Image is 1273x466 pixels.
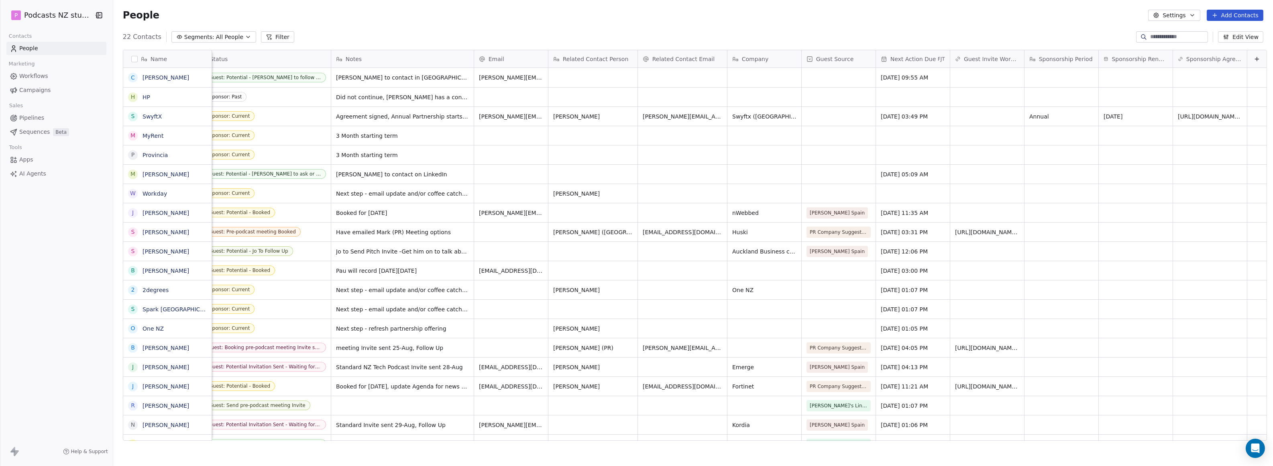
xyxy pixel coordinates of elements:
[881,402,945,410] span: [DATE] 01:07 PM
[19,114,44,122] span: Pipelines
[143,74,189,81] a: [PERSON_NAME]
[132,363,134,371] div: J
[131,247,134,255] div: S
[732,382,796,390] span: Fortinet
[1148,10,1200,21] button: Settings
[130,93,135,101] div: H
[209,268,270,273] div: Guest: Potential - Booked
[143,422,189,428] a: [PERSON_NAME]
[810,247,865,255] span: [PERSON_NAME] Spain
[196,50,331,67] div: Status
[19,170,46,178] span: AI Agents
[553,228,633,236] span: [PERSON_NAME] ([GEOGRAPHIC_DATA])
[131,112,134,121] div: S
[210,55,228,63] span: Status
[19,86,51,94] span: Campaigns
[1099,50,1173,67] div: Sponsorship Renew Date
[151,55,167,63] span: Name
[143,94,150,100] a: HP
[955,383,1064,390] a: [URL][DOMAIN_NAME][PERSON_NAME]
[209,248,288,254] div: Guest: Potential - Jo To Follow Up
[479,421,543,429] span: [PERSON_NAME][EMAIL_ADDRESS][PERSON_NAME][DOMAIN_NAME]
[123,50,212,67] div: Name
[208,171,321,177] div: Guest: Potential - [PERSON_NAME] to ask or action
[802,50,876,67] div: Guest Source
[6,84,106,97] a: Campaigns
[209,229,296,235] div: Guest: Pre-podcast meeting Booked
[336,190,469,198] span: Next step - email update and/or coffee catchup
[950,50,1024,67] div: Guest Invite Workflow
[143,345,189,351] a: [PERSON_NAME]
[563,55,629,63] span: Related Contact Person
[336,305,469,313] span: Next step - email update and/or coffee catchup
[732,209,796,217] span: nWebbed
[131,343,135,352] div: B
[216,33,243,41] span: All People
[6,153,106,166] a: Apps
[1207,10,1263,21] button: Add Contacts
[479,267,543,275] span: [EMAIL_ADDRESS][DOMAIN_NAME]
[143,190,167,197] a: Workday
[881,228,945,236] span: [DATE] 03:31 PM
[123,32,161,42] span: 22 Contacts
[479,382,543,390] span: [EMAIL_ADDRESS][DOMAIN_NAME]
[130,189,136,198] div: W
[346,55,362,63] span: Notes
[1246,439,1265,458] div: Open Intercom Messenger
[479,209,543,217] span: [PERSON_NAME][EMAIL_ADDRESS][PERSON_NAME][DOMAIN_NAME]
[336,74,469,82] span: [PERSON_NAME] to contact in [GEOGRAPHIC_DATA]
[553,190,633,198] span: [PERSON_NAME]
[14,11,18,19] span: P
[553,344,633,352] span: [PERSON_NAME] (PR)
[1186,55,1242,63] span: Sponsorship Agreement
[1025,50,1098,67] div: Sponsorship Period
[143,248,189,255] a: [PERSON_NAME]
[955,345,1064,351] a: [URL][DOMAIN_NAME][PERSON_NAME]
[143,152,168,158] a: Provincia
[881,247,945,255] span: [DATE] 12:06 PM
[336,382,469,390] span: Booked for [DATE], update Agenda for news on [DATE]
[881,286,945,294] span: [DATE] 01:07 PM
[955,229,1064,235] a: [URL][DOMAIN_NAME][PERSON_NAME]
[5,30,35,42] span: Contacts
[732,112,796,121] span: Swyftx ([GEOGRAPHIC_DATA])
[207,345,321,350] div: Guest: Booking pre-podcast meeting Invite sent - Waiting for Reply
[130,421,134,429] div: N
[209,383,270,389] div: Guest: Potential - Booked
[209,210,270,215] div: Guest: Potential - Booked
[131,266,135,275] div: B
[24,10,92,20] span: Podcasts NZ studio
[261,31,294,43] button: Filter
[553,382,633,390] span: [PERSON_NAME]
[19,72,48,80] span: Workflows
[1112,55,1167,63] span: Sponsorship Renew Date
[209,325,250,331] div: Sponsor: Current
[810,344,868,352] span: PR Company Suggestion
[209,403,306,408] div: Guest: Send pre-podcast meeting Invite
[143,171,189,178] a: [PERSON_NAME]
[890,55,936,63] span: Next Action Due
[810,363,865,371] span: [PERSON_NAME] Spain
[336,209,469,217] span: Booked for [DATE]
[336,112,469,121] span: Agreement signed, Annual Partnership starts [DATE]
[810,228,868,236] span: PR Company Suggestion
[209,113,250,119] div: Sponsor: Current
[816,55,854,63] span: Guest Source
[336,325,469,333] span: Next step - refresh partnership offering
[143,403,189,409] a: [PERSON_NAME]
[336,132,469,140] span: 3 Month starting term
[643,344,722,352] span: [PERSON_NAME][EMAIL_ADDRESS][PERSON_NAME][DOMAIN_NAME]
[964,55,1019,63] span: Guest Invite Workflow
[53,128,69,136] span: Beta
[336,421,469,429] span: Standard Invite sent 29-Aug, Follow Up
[1104,112,1168,121] span: [DATE]
[881,440,945,448] span: [DATE] 04:13 PM
[336,267,469,275] span: Pau will record [DATE][DATE]
[209,152,250,157] div: Sponsor: Current
[336,344,469,352] span: meeting Invite sent 25-Aug, Follow Up
[1218,31,1263,43] button: Edit View
[19,44,38,53] span: People
[881,325,945,333] span: [DATE] 01:05 PM
[810,440,868,448] span: [PERSON_NAME]'s LinkedIn
[727,50,801,67] div: Company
